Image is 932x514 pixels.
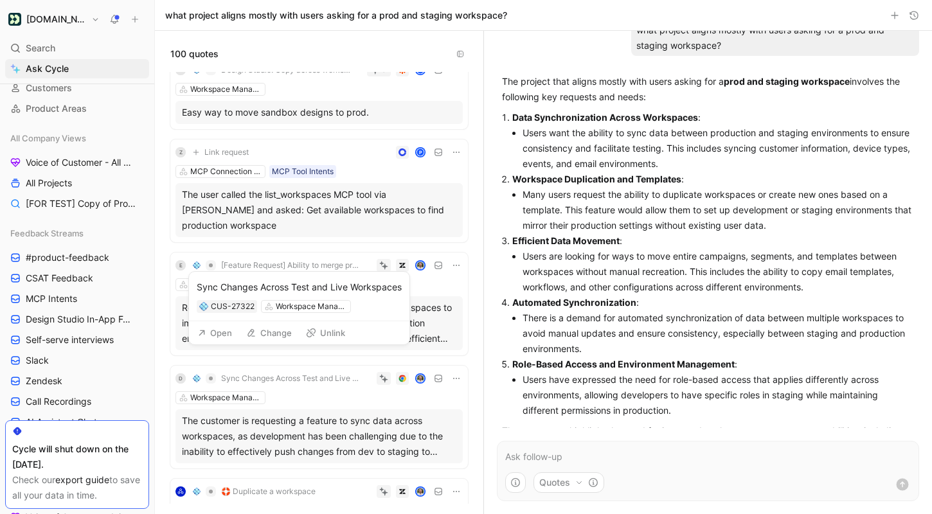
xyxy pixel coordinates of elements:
[26,416,102,429] span: AI Assistant Chats
[5,78,149,98] a: Customers
[276,300,348,313] div: Workspace Management
[26,82,72,94] span: Customers
[8,13,21,26] img: Customer.io
[512,235,620,246] strong: Efficient Data Movement
[5,194,149,213] a: [FOR TEST] Copy of Projects for Discovery
[221,486,316,497] span: 🛟 Duplicate a workspace
[26,197,136,210] span: [FOR TEST] Copy of Projects for Discovery
[5,153,149,172] a: Voice of Customer - All Areas
[523,249,914,295] li: Users are looking for ways to move entire campaigns, segments, and templates between workspaces w...
[5,99,149,118] a: Product Areas
[221,260,361,270] span: [Feature Request] Ability to merge profiles between workspaces
[512,233,914,249] p: :
[512,297,636,308] strong: Automated Synchronization
[5,10,103,28] button: Customer.io[DOMAIN_NAME]
[512,359,735,369] strong: Role-Based Access and Environment Management
[417,261,425,270] img: avatar
[170,46,219,62] span: 100 quotes
[26,375,62,387] span: Zendesk
[12,441,142,472] div: Cycle will shut down on the [DATE].
[55,474,109,485] a: export guide
[188,484,320,499] button: 💠🛟 Duplicate a workspace
[26,13,86,25] h1: [DOMAIN_NAME]
[300,324,351,342] button: Unlink
[5,371,149,391] a: Zendesk
[512,173,681,184] strong: Workspace Duplication and Templates
[190,83,262,96] div: Workspace Management
[12,472,142,503] div: Check our to save all your data in time.
[5,224,149,452] div: Feedback Streams#product-feedbackCSAT FeedbackMCP IntentsDesign Studio In-App FeedbackSelf-serve ...
[5,39,149,58] div: Search
[26,272,93,285] span: CSAT Feedback
[190,165,262,178] div: MCP Connection Server
[192,324,238,342] button: Open
[193,375,201,382] img: 💠
[5,128,149,213] div: All Company ViewsVoice of Customer - All AreasAll Projects[FOR TEST] Copy of Projects for Discovery
[417,488,425,496] img: avatar
[26,177,72,190] span: All Projects
[175,486,186,497] img: logo
[417,66,425,75] div: P
[512,110,914,125] p: :
[26,251,109,264] span: #product-feedback
[26,61,69,76] span: Ask Cycle
[182,187,456,233] div: The user called the list_workspaces MCP tool via [PERSON_NAME] and asked: Get available workspace...
[197,279,402,295] div: Sync Changes Across Test and Live Workspaces
[26,313,134,326] span: Design Studio In-App Feedback
[175,260,186,270] div: E
[5,351,149,370] a: Slack
[631,20,919,56] div: what project aligns mostly with users asking for a prod and staging workspace?
[10,227,84,240] span: Feedback Streams
[417,375,425,383] img: avatar
[5,412,149,432] a: AI Assistant Chats
[193,488,201,495] img: 💠
[188,258,365,273] button: 💠[Feature Request] Ability to merge profiles between workspaces
[26,354,49,367] span: Slack
[5,310,149,329] a: Design Studio In-App Feedback
[188,371,365,386] button: 💠Sync Changes Across Test and Live Workspaces
[182,300,456,346] div: Request for the ability to merge profiles between workspaces to improve synchronization between s...
[512,357,914,372] p: :
[417,148,425,157] div: P
[5,392,149,411] a: Call Recordings
[240,324,298,342] button: Change
[502,423,914,470] p: These requests highlight the need for improved workspace management capabilities, including featu...
[5,173,149,193] a: All Projects
[272,165,334,178] div: MCP Tool Intents
[26,395,91,408] span: Call Recordings
[5,224,149,243] div: Feedback Streams
[512,172,914,187] p: :
[5,248,149,267] a: #product-feedback
[26,156,132,169] span: Voice of Customer - All Areas
[502,74,914,105] p: The project that aligns mostly with users asking for a involves the following key requests and ne...
[182,413,456,459] div: The customer is requesting a feature to sync data across workspaces, as development has been chal...
[199,302,208,311] img: 💠
[26,102,87,115] span: Product Areas
[190,391,262,404] div: Workspace Management
[523,310,914,357] li: There is a demand for automated synchronization of data between multiple workspaces to avoid manu...
[193,261,201,269] img: 💠
[512,295,914,310] p: :
[5,289,149,308] a: MCP Intents
[10,132,86,145] span: All Company Views
[182,105,456,120] div: Easy way to move sandbox designs to prod.
[26,40,55,56] span: Search
[512,112,698,123] strong: Data Synchronization Across Workspaces
[26,292,77,305] span: MCP Intents
[5,59,149,78] a: Ask Cycle
[26,333,114,346] span: Self-serve interviews
[533,472,604,493] button: Quotes
[188,145,253,160] button: Link request
[175,147,186,157] div: Z
[175,373,186,384] div: D
[165,9,507,22] h1: what project aligns mostly with users asking for a prod and staging workspace?
[204,147,249,157] span: Link request
[724,76,850,87] strong: prod and staging workspace
[523,125,914,172] li: Users want the ability to sync data between production and staging environments to ensure consist...
[5,269,149,288] a: CSAT Feedback
[5,128,149,148] div: All Company Views
[523,372,914,418] li: Users have expressed the need for role-based access that applies differently across environments,...
[221,373,361,384] span: Sync Changes Across Test and Live Workspaces
[211,300,255,313] div: CUS-27322
[523,187,914,233] li: Many users request the ability to duplicate workspaces or create new ones based on a template. Th...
